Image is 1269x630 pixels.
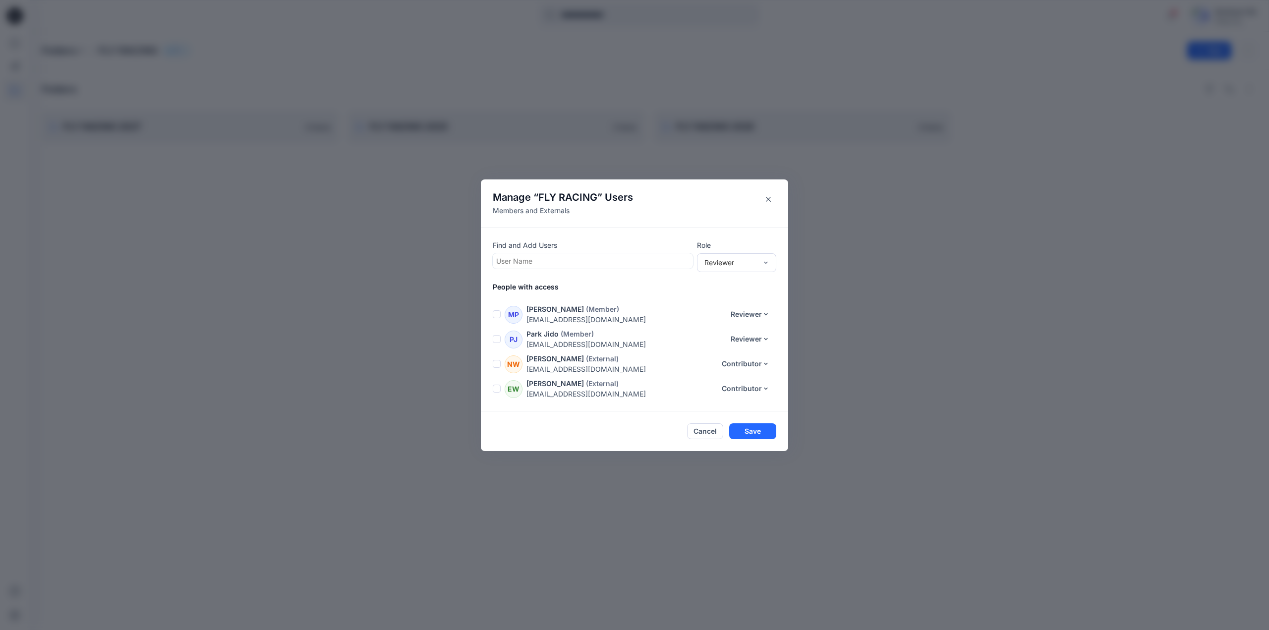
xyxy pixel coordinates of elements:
p: People with access [493,282,788,292]
p: [PERSON_NAME] [526,353,584,364]
button: Contributor [715,356,776,372]
div: PJ [505,331,522,348]
button: Save [729,423,776,439]
p: [EMAIL_ADDRESS][DOMAIN_NAME] [526,389,715,399]
div: NW [505,355,522,373]
p: [EMAIL_ADDRESS][DOMAIN_NAME] [526,364,715,374]
p: [EMAIL_ADDRESS][DOMAIN_NAME] [526,314,724,325]
span: FLY RACING [538,191,597,203]
p: [PERSON_NAME] [526,378,584,389]
p: (Member) [561,329,594,339]
p: (External) [586,378,619,389]
p: Find and Add Users [493,240,693,250]
div: EW [505,380,522,398]
p: [EMAIL_ADDRESS][DOMAIN_NAME] [526,339,724,349]
button: Reviewer [724,331,776,347]
div: MP [505,306,522,324]
p: Members and Externals [493,205,633,216]
button: Contributor [715,381,776,397]
p: (External) [586,353,619,364]
p: (Member) [586,304,619,314]
p: Role [697,240,776,250]
p: Park Jido [526,329,559,339]
div: Reviewer [704,257,757,268]
button: Reviewer [724,306,776,322]
h4: Manage “ ” Users [493,191,633,203]
button: Cancel [687,423,723,439]
p: [PERSON_NAME] [526,304,584,314]
button: Close [760,191,776,207]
